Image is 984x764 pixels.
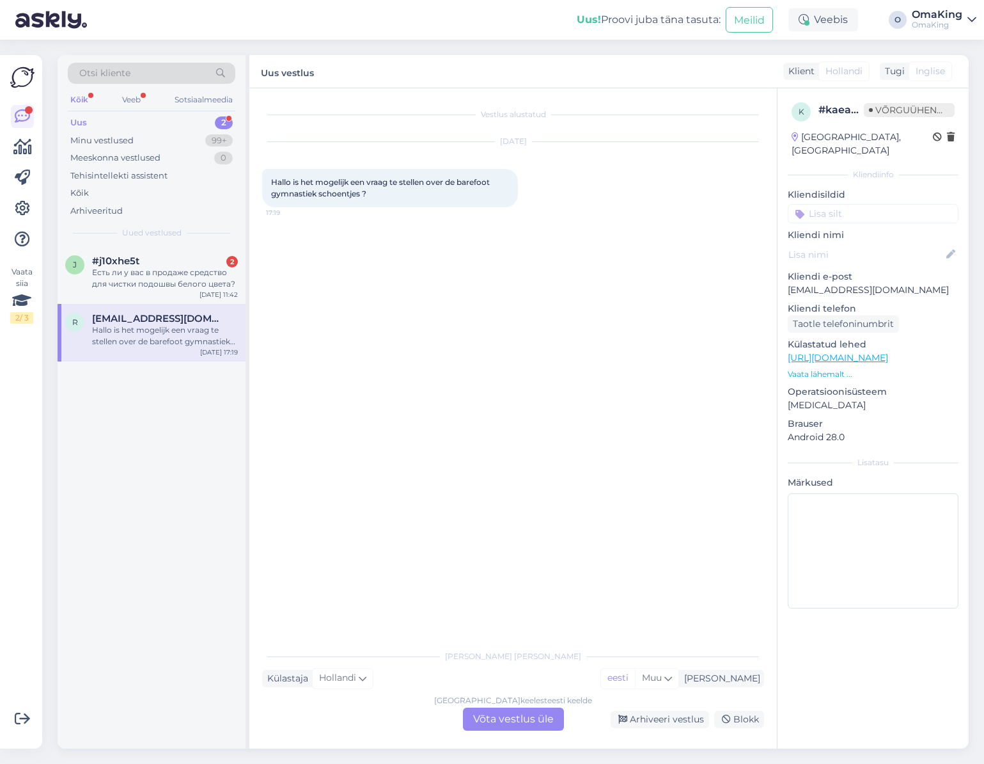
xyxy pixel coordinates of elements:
span: rickheuvelmans@hotmail.com [92,313,225,324]
font: k [799,107,804,116]
font: 2 [230,257,234,266]
font: Hollandi [825,65,863,77]
font: Hallo is het mogelijk een vraag te stellen over de barefoot gymnastiek schoentjes ? [271,177,492,198]
font: Arhiveeri vestlus [630,713,704,725]
font: Veebis [814,13,848,26]
font: Tugi [885,65,905,77]
font: Kõik [70,95,88,104]
font: Есть ли у вас в продаже средство для чистки подошвы белого цвета? [92,267,235,289]
input: Lisa silt [788,204,958,223]
font: 2 [221,117,226,127]
font: Hollandi [319,672,356,683]
font: Uued vestlused [122,228,182,237]
font: [GEOGRAPHIC_DATA], [GEOGRAPHIC_DATA] [792,131,901,156]
font: kaeanmtf [825,104,877,116]
font: [EMAIL_ADDRESS][DOMAIN_NAME] [92,312,268,324]
font: eesti [607,672,629,683]
font: Vestlus alustatud [481,109,546,119]
font: O [894,15,901,24]
img: Askly logo [10,65,35,90]
font: Võrguühenduseta [875,104,974,116]
font: Arhiveeritud [70,205,123,216]
font: [EMAIL_ADDRESS][DOMAIN_NAME] [788,284,949,296]
font: Proovi juba täna tasuta: [601,13,721,26]
font: Sotsiaalmeedia [175,95,233,104]
input: Lisa nimi [788,248,944,262]
font: OmaKing [912,8,962,20]
font: Vaata lähemalt ... [788,369,852,379]
font: keelest [520,696,547,705]
font: Vaata siia [12,267,33,288]
font: Veeb [122,95,141,104]
font: Otsi kliente [79,67,130,79]
font: Kliendi nimi [788,229,844,241]
font: Operatsioonisüsteem [788,386,887,397]
font: Uus vestlus [261,67,314,79]
font: Kliendi telefon [788,303,856,314]
button: Meilid [726,7,773,32]
font: Blokk [733,713,759,725]
font: [PERSON_NAME] [684,672,760,684]
font: [PERSON_NAME] [PERSON_NAME] [445,651,581,661]
font: Kliendiinfo [853,170,894,179]
font: [DATE] 11:42 [199,290,238,299]
a: OmaKingOmaKing [912,10,976,30]
font: j [73,260,77,269]
font: Tehisintellekti assistent [70,170,168,180]
font: # [818,104,825,116]
font: Külastatud lehed [788,338,866,350]
font: r [72,317,78,327]
font: Uus [70,117,87,127]
font: Meilid [734,14,765,26]
font: Kliendi e-post [788,271,852,282]
font: Minu vestlused [70,135,134,145]
font: Kõik [70,187,89,198]
font: Kliendisildid [788,189,845,200]
font: Võta vestlus üle [473,713,554,725]
font: Märkused [788,477,833,488]
font: Külastaja [267,672,308,684]
font: Meeskonna vestlused [70,152,160,163]
a: [URL][DOMAIN_NAME] [788,352,888,363]
font: 17:19 [266,209,280,217]
font: Hallo is het mogelijk een vraag te stellen over de barefoot gymnastiek schoentjes ? [92,325,235,358]
font: [MEDICAL_DATA] [788,399,866,411]
font: eesti keelde [547,696,592,705]
font: Klient [788,65,815,77]
font: Inglise [916,65,945,77]
font: Android 28.0 [788,431,845,443]
font: 0 [221,152,226,163]
font: Uus! [577,13,601,26]
font: [DATE] [500,136,527,146]
font: Lisatasu [857,458,889,467]
font: Taotle telefoninumbrit [793,318,894,330]
font: #j10xhe5t [92,255,139,267]
font: Brauser [788,418,823,429]
font: / 3 [20,313,29,322]
font: 2 [15,313,20,322]
font: [GEOGRAPHIC_DATA] [434,696,520,705]
font: OmaKing [912,20,949,29]
font: 99+ [212,135,226,145]
font: Muu [642,672,662,683]
font: [DATE] 17:19 [200,348,238,356]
